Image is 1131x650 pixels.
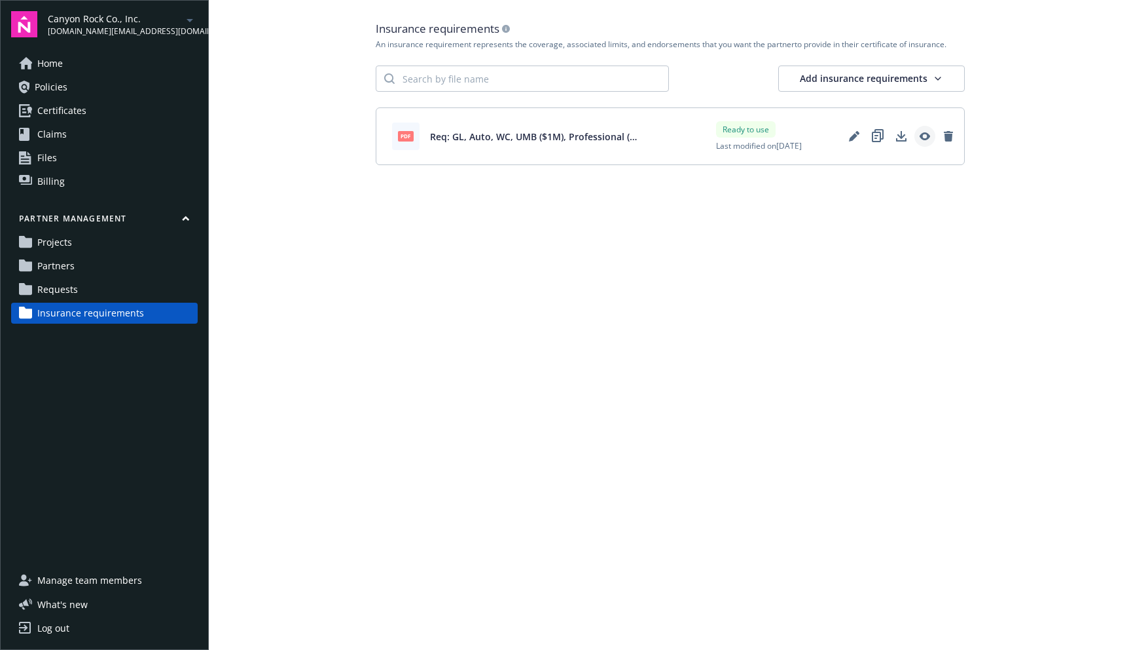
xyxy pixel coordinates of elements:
button: Add insurance requirements [778,66,965,92]
span: pdf [398,131,414,141]
button: Partner management [11,213,198,229]
a: arrowDropDown [182,12,198,28]
a: Insurance requirements [11,303,198,324]
a: Files [11,147,198,168]
a: Partners [11,256,198,277]
span: Last modified on [DATE] [716,140,802,151]
div: Log out [37,618,69,639]
a: Claims [11,124,198,145]
a: Remove [938,126,959,147]
a: Download [891,126,912,147]
a: Duplicate [867,126,888,147]
a: View [914,126,935,147]
a: Billing [11,171,198,192]
span: Requests [37,279,78,300]
span: Manage team members [37,570,142,591]
span: What ' s new [37,598,88,611]
a: Home [11,53,198,74]
button: Canyon Rock Co., Inc.[DOMAIN_NAME][EMAIL_ADDRESS][DOMAIN_NAME]arrowDropDown [48,11,198,37]
img: navigator-logo.svg [11,11,37,37]
span: Billing [37,171,65,192]
input: Search by file name [395,66,668,91]
span: Claims [37,124,67,145]
span: [DOMAIN_NAME][EMAIL_ADDRESS][DOMAIN_NAME] [48,26,182,37]
a: Projects [11,232,198,253]
svg: Search [384,73,395,84]
button: What's new [11,598,109,611]
a: Edit [844,126,865,147]
a: Policies [11,77,198,98]
span: Projects [37,232,72,253]
span: Certificates [37,100,86,121]
a: Requests [11,279,198,300]
span: Canyon Rock Co., Inc. [48,12,182,26]
span: Policies [35,77,67,98]
span: Insurance requirements [37,303,144,324]
a: Certificates [11,100,198,121]
span: Partners [37,256,75,277]
span: Files [37,147,57,168]
div: An insurance requirement represents the coverage, associated limits, and endorsements that you wa... [376,39,965,50]
div: Insurance requirements [376,21,965,37]
a: Manage team members [11,570,198,591]
div: Ready to use [716,121,776,138]
span: Req: GL, Auto, WC, UMB ($1M), Professional ($1M) [430,130,639,143]
span: Home [37,53,63,74]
